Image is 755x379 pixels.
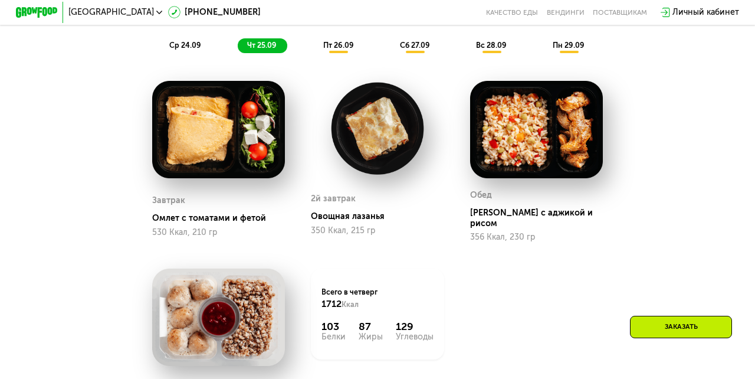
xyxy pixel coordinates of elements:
div: Всего в четверг [321,287,434,310]
span: сб 27.09 [400,41,430,50]
a: Вендинги [547,8,585,17]
div: Белки [321,333,346,341]
div: Завтрак [152,193,185,209]
div: 530 Ккал, 210 гр [152,228,285,237]
div: Углеводы [396,333,434,341]
div: Обед [470,188,492,204]
div: 356 Ккал, 230 гр [470,233,603,242]
div: Овощная лазанья [311,211,452,222]
span: пт 26.09 [323,41,354,50]
span: вс 28.09 [476,41,507,50]
div: Жиры [359,333,383,341]
div: Омлет с томатами и фетой [152,213,293,224]
span: ср 24.09 [169,41,201,50]
span: чт 25.09 [247,41,277,50]
div: [PERSON_NAME] с аджикой и рисом [470,208,611,229]
span: 1712 [321,298,342,309]
div: 103 [321,321,346,333]
span: [GEOGRAPHIC_DATA] [68,8,154,17]
a: Качество еды [486,8,538,17]
span: Ккал [342,300,359,309]
div: поставщикам [593,8,647,17]
div: Заказать [630,316,732,338]
div: 350 Ккал, 215 гр [311,226,444,236]
div: 87 [359,321,383,333]
div: Личный кабинет [672,6,739,18]
div: 129 [396,321,434,333]
span: пн 29.09 [553,41,585,50]
a: [PHONE_NUMBER] [168,6,261,18]
div: 2й завтрак [311,191,356,207]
